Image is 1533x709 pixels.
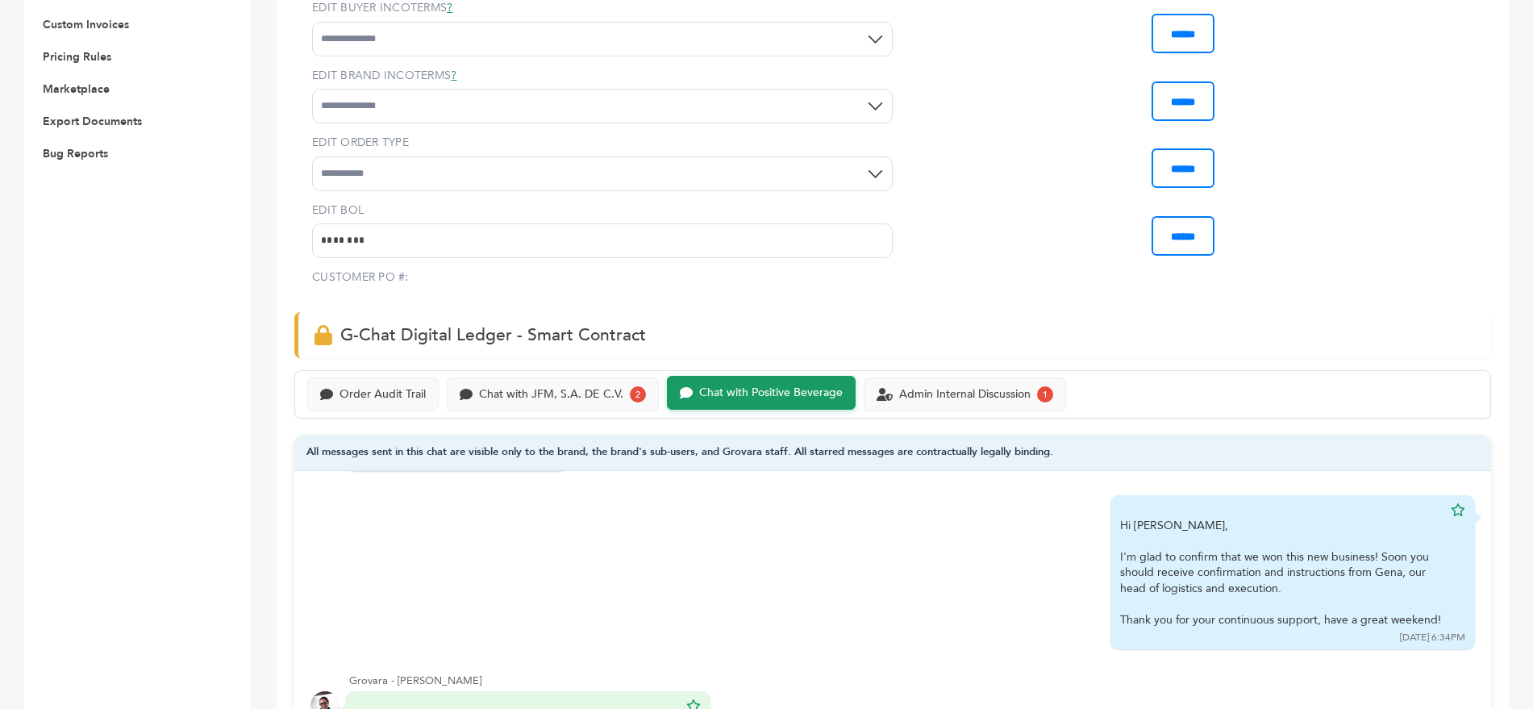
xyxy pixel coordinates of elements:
a: Custom Invoices [43,17,129,32]
div: 2 [630,386,646,402]
a: Bug Reports [43,146,108,161]
div: I'm glad to confirm that we won this new business! Soon you should receive confirmation and instr... [1120,549,1443,597]
div: All messages sent in this chat are visible only to the brand, the brand's sub-users, and Grovara ... [294,435,1491,471]
a: Pricing Rules [43,49,111,65]
div: Chat with Positive Beverage [699,386,843,400]
div: Hi [PERSON_NAME], [1120,518,1443,628]
label: EDIT BRAND INCOTERMS [312,68,893,84]
div: 1 [1037,386,1053,402]
div: Thank you for your continuous support, have a great weekend! [1120,612,1443,628]
label: EDIT ORDER TYPE [312,135,893,151]
div: Admin Internal Discussion [899,388,1031,402]
div: Chat with JFM, S.A. DE C.V. [479,388,623,402]
a: Export Documents [43,114,142,129]
div: Order Audit Trail [340,388,426,402]
label: CUSTOMER PO #: [312,269,409,286]
label: EDIT BOL [312,202,893,219]
span: G-Chat Digital Ledger - Smart Contract [340,323,646,347]
a: Marketplace [43,81,110,97]
div: [DATE] 6:34PM [1400,631,1465,644]
a: ? [451,68,456,83]
div: Grovara - [PERSON_NAME] [349,674,1475,688]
